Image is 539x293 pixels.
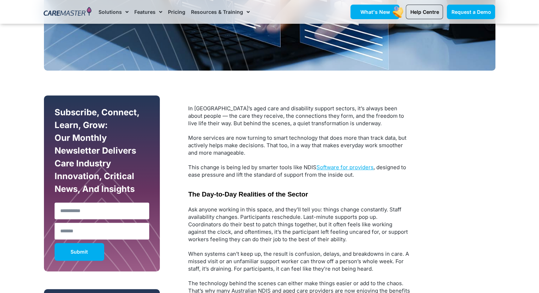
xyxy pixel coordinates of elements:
a: What's New [350,5,399,19]
span: Request a Demo [451,9,491,15]
p: This change is being led by smarter tools like NDIS , designed to ease pressure and lift the stan... [188,164,411,178]
span: The Day-to-Day Realities of the Sector [188,190,308,198]
p: When systems can’t keep up, the result is confusion, delays, and breakdowns in care. A missed vis... [188,250,411,272]
a: Software for providers [316,164,374,171]
img: CareMaster Logo [44,7,91,17]
button: Submit [55,243,104,261]
a: Request a Demo [447,5,495,19]
span: Help Centre [410,9,439,15]
form: New Form [55,106,150,264]
span: What's New [360,9,390,15]
p: Ask anyone working in this space, and they’ll tell you: things change constantly. Staff availabil... [188,206,411,243]
p: In [GEOGRAPHIC_DATA]’s aged care and disability support sectors, it’s always been about people — ... [188,105,411,127]
a: Help Centre [406,5,443,19]
p: More services are now turning to smart technology that does more than track data, but actively he... [188,134,411,156]
span: Submit [71,250,88,254]
div: Subscribe, Connect, Learn, Grow: Our Monthly Newsletter Delivers Care Industry Innovation, Critic... [53,106,151,199]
